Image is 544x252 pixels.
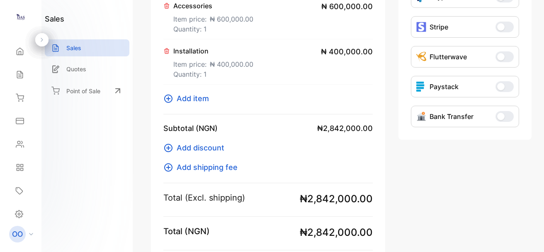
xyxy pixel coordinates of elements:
[163,162,243,173] button: Add shipping fee
[173,24,253,34] p: Quantity: 1
[45,13,64,24] h1: sales
[177,93,209,104] span: Add item
[430,111,474,121] p: Bank Transfer
[45,61,129,78] a: Quotes
[210,59,253,69] span: ₦ 400,000.00
[173,46,253,56] p: Installation
[430,22,448,32] p: Stripe
[163,191,245,204] p: Total (Excl. shipping)
[416,52,426,62] img: Icon
[173,69,253,79] p: Quantity: 1
[163,225,210,237] p: Total (NGN)
[416,111,426,121] img: Icon
[430,52,467,62] p: Flutterwave
[163,142,229,153] button: Add discount
[177,162,238,173] span: Add shipping fee
[66,65,86,73] p: Quotes
[416,22,426,32] img: icon
[173,56,253,69] p: Item price:
[45,82,129,100] a: Point of Sale
[163,93,214,104] button: Add item
[66,44,81,52] p: Sales
[45,39,129,56] a: Sales
[321,46,373,57] span: ₦ 400,000.00
[317,123,373,134] span: ₦2,842,000.00
[210,14,253,24] span: ₦ 600,000.00
[66,87,100,95] p: Point of Sale
[416,82,426,92] img: icon
[300,191,373,206] span: ₦2,842,000.00
[173,1,253,11] p: Accessories
[321,1,373,12] span: ₦ 600,000.00
[163,123,218,134] p: Subtotal (NGN)
[12,229,23,240] p: OO
[177,142,224,153] span: Add discount
[173,11,253,24] p: Item price:
[430,82,459,92] p: Paystack
[300,225,373,240] span: ₦2,842,000.00
[15,11,27,23] img: logo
